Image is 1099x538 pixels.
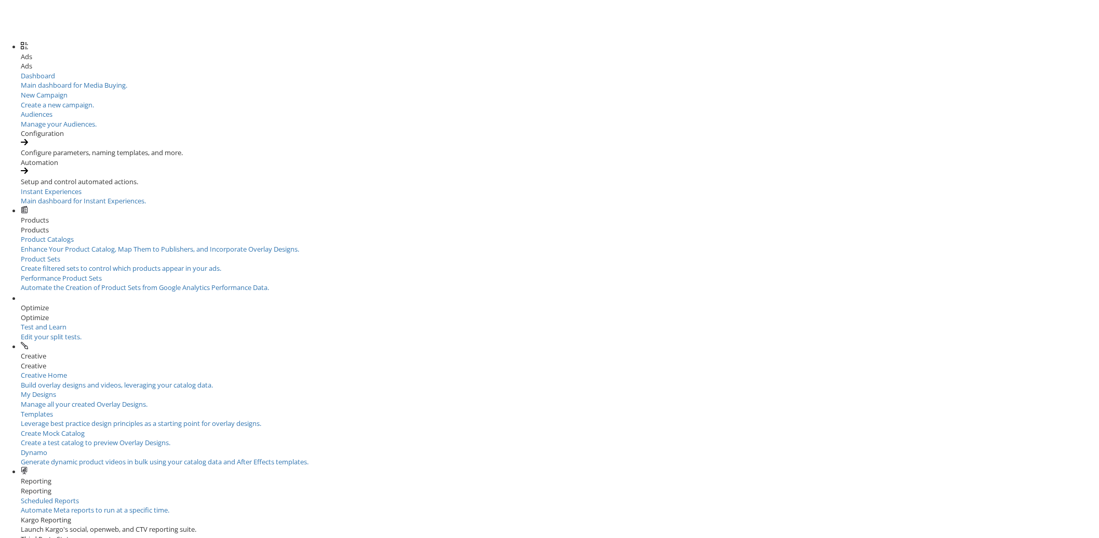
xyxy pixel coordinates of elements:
[21,187,1099,206] a: Instant ExperiencesMain dashboard for Instant Experiences.
[21,158,1099,168] div: Automation
[21,390,1099,399] div: My Designs
[21,438,1099,448] div: Create a test catalog to preview Overlay Designs.
[21,129,1099,139] div: Configuration
[21,457,1099,467] div: Generate dynamic product videos in bulk using your catalog data and After Effects templates.
[21,515,1099,525] div: Kargo Reporting
[21,476,51,486] span: Reporting
[21,196,1099,206] div: Main dashboard for Instant Experiences.
[21,225,1099,235] div: Products
[21,100,1099,110] div: Create a new campaign.
[21,380,1099,390] div: Build overlay designs and videos, leveraging your catalog data.
[21,322,151,332] div: Test and Learn
[21,370,1099,380] div: Creative Home
[21,215,49,225] span: Products
[21,187,1099,197] div: Instant Experiences
[21,80,1099,90] div: Main dashboard for Media Buying.
[21,322,151,341] a: Test and LearnEdit your split tests.
[21,234,1099,244] div: Product Catalogs
[21,119,1099,129] div: Manage your Audiences.
[21,90,1099,109] a: New CampaignCreate a new campaign.
[21,244,1099,254] div: Enhance Your Product Catalog, Map Them to Publishers, and Incorporate Overlay Designs.
[21,254,1099,264] div: Product Sets
[21,370,1099,390] a: Creative HomeBuild overlay designs and videos, leveraging your catalog data.
[21,61,1099,71] div: Ads
[21,273,1099,283] div: Performance Product Sets
[21,448,1099,467] a: DynamoGenerate dynamic product videos in bulk using your catalog data and After Effects templates.
[21,419,1099,429] div: Leverage best practice design principles as a starting point for overlay designs.
[21,486,1099,496] div: Reporting
[21,409,1099,429] a: TemplatesLeverage best practice design principles as a starting point for overlay designs.
[21,505,1099,515] div: Automate Meta reports to run at a specific time.
[21,351,46,361] span: Creative
[21,303,49,312] span: Optimize
[21,52,32,61] span: Ads
[21,254,1099,273] a: Product SetsCreate filtered sets to control which products appear in your ads.
[21,399,1099,409] div: Manage all your created Overlay Designs.
[21,273,1099,293] a: Performance Product SetsAutomate the Creation of Product Sets from Google Analytics Performance D...
[21,429,1099,438] div: Create Mock Catalog
[21,90,1099,100] div: New Campaign
[21,390,1099,409] a: My DesignsManage all your created Overlay Designs.
[21,148,1099,158] div: Configure parameters, naming templates, and more.
[21,283,1099,293] div: Automate the Creation of Product Sets from Google Analytics Performance Data.
[21,71,1099,81] div: Dashboard
[21,496,1099,515] a: Scheduled ReportsAutomate Meta reports to run at a specific time.
[21,361,1099,371] div: Creative
[21,264,1099,273] div: Create filtered sets to control which products appear in your ads.
[21,525,1099,534] div: Launch Kargo's social, openweb, and CTV reporting suite.
[21,448,1099,458] div: Dynamo
[21,71,1099,90] a: DashboardMain dashboard for Media Buying.
[21,409,1099,419] div: Templates
[21,429,1099,448] a: Create Mock CatalogCreate a test catalog to preview Overlay Designs.
[21,177,1099,187] div: Setup and control automated actions.
[21,496,1099,506] div: Scheduled Reports
[21,313,1099,323] div: Optimize
[21,234,1099,254] a: Product CatalogsEnhance Your Product Catalog, Map Them to Publishers, and Incorporate Overlay Des...
[21,332,151,342] div: Edit your split tests.
[21,109,1099,129] a: AudiencesManage your Audiences.
[21,109,1099,119] div: Audiences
